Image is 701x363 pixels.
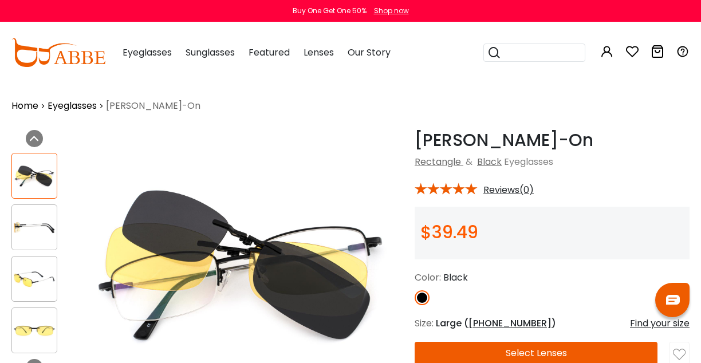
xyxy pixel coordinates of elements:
[415,317,434,330] span: Size:
[436,317,556,330] span: Large ( )
[443,271,468,284] span: Black
[293,6,367,16] div: Buy One Get One 50%
[12,319,57,342] img: Luke Clip-On Black Metal Eyeglasses , NosePads Frames from ABBE Glasses
[673,348,686,361] img: like
[304,46,334,59] span: Lenses
[468,317,552,330] span: [PHONE_NUMBER]
[12,268,57,290] img: Luke Clip-On Black Metal Eyeglasses , NosePads Frames from ABBE Glasses
[12,165,57,187] img: Luke Clip-On Black Metal Eyeglasses , NosePads Frames from ABBE Glasses
[483,185,534,195] span: Reviews(0)
[415,155,461,168] a: Rectangle
[106,99,200,113] span: [PERSON_NAME]-On
[348,46,391,59] span: Our Story
[368,6,409,15] a: Shop now
[463,155,475,168] span: &
[374,6,409,16] div: Shop now
[11,38,105,67] img: abbeglasses.com
[11,99,38,113] a: Home
[12,216,57,239] img: Luke Clip-On Black Metal Eyeglasses , NosePads Frames from ABBE Glasses
[630,317,690,330] div: Find your size
[415,271,441,284] span: Color:
[48,99,97,113] a: Eyeglasses
[186,46,235,59] span: Sunglasses
[123,46,172,59] span: Eyeglasses
[249,46,290,59] span: Featured
[504,155,553,168] span: Eyeglasses
[666,295,680,305] img: chat
[415,130,690,151] h1: [PERSON_NAME]-On
[477,155,502,168] a: Black
[420,220,478,244] span: $39.49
